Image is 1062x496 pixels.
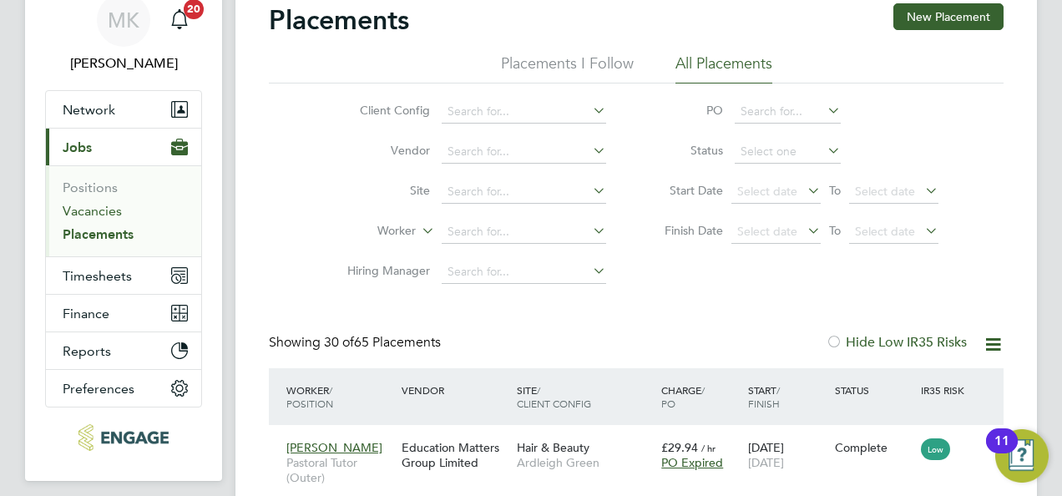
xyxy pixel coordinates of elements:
button: Preferences [46,370,201,407]
h2: Placements [269,3,409,37]
span: Preferences [63,381,134,397]
span: / Finish [748,383,780,410]
label: Status [648,143,723,158]
label: Client Config [334,103,430,118]
label: Start Date [648,183,723,198]
span: Pastoral Tutor (Outer) [286,455,393,485]
span: PO Expired [661,455,723,470]
div: Status [831,375,918,405]
div: IR35 Risk [917,375,974,405]
div: Worker [282,375,397,418]
span: 65 Placements [324,334,441,351]
div: Jobs [46,165,201,256]
span: / PO [661,383,705,410]
div: Site [513,375,657,418]
span: / Position [286,383,333,410]
input: Search for... [442,140,606,164]
span: [PERSON_NAME] [286,440,382,455]
input: Select one [735,140,841,164]
li: Placements I Follow [501,53,634,84]
span: Finance [63,306,109,321]
label: Vendor [334,143,430,158]
img: educationmattersgroup-logo-retina.png [78,424,168,451]
label: Finish Date [648,223,723,238]
span: Select date [855,224,915,239]
div: Complete [835,440,913,455]
input: Search for... [442,100,606,124]
span: [DATE] [748,455,784,470]
input: Search for... [442,180,606,204]
span: / hr [701,442,716,454]
span: Hair & Beauty [517,440,589,455]
button: New Placement [893,3,1004,30]
span: To [824,180,846,201]
span: Network [63,102,115,118]
span: Ardleigh Green [517,455,653,470]
span: Reports [63,343,111,359]
label: Hide Low IR35 Risks [826,334,967,351]
input: Search for... [442,261,606,284]
label: Hiring Manager [334,263,430,278]
button: Timesheets [46,257,201,294]
div: Education Matters Group Limited [397,432,513,478]
div: Showing [269,334,444,352]
a: Go to home page [45,424,202,451]
a: Placements [63,226,134,242]
div: [DATE] [744,432,831,478]
label: Worker [320,223,416,240]
label: Site [334,183,430,198]
button: Finance [46,295,201,332]
button: Reports [46,332,201,369]
div: 11 [994,441,1009,463]
span: Select date [855,184,915,199]
button: Open Resource Center, 11 new notifications [995,429,1049,483]
span: Low [921,438,950,460]
div: Charge [657,375,744,418]
span: Megan Knowles [45,53,202,73]
span: Select date [737,224,797,239]
li: All Placements [675,53,772,84]
button: Network [46,91,201,128]
span: £29.94 [661,440,698,455]
a: Positions [63,180,118,195]
input: Search for... [442,220,606,244]
label: PO [648,103,723,118]
span: To [824,220,846,241]
div: Vendor [397,375,513,405]
a: [PERSON_NAME]Pastoral Tutor (Outer)Education Matters Group LimitedHair & BeautyArdleigh Green£29.... [282,431,1004,445]
span: MK [108,9,139,31]
div: Start [744,375,831,418]
a: Vacancies [63,203,122,219]
span: Jobs [63,139,92,155]
span: / Client Config [517,383,591,410]
span: Select date [737,184,797,199]
span: Timesheets [63,268,132,284]
button: Jobs [46,129,201,165]
input: Search for... [735,100,841,124]
span: 30 of [324,334,354,351]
